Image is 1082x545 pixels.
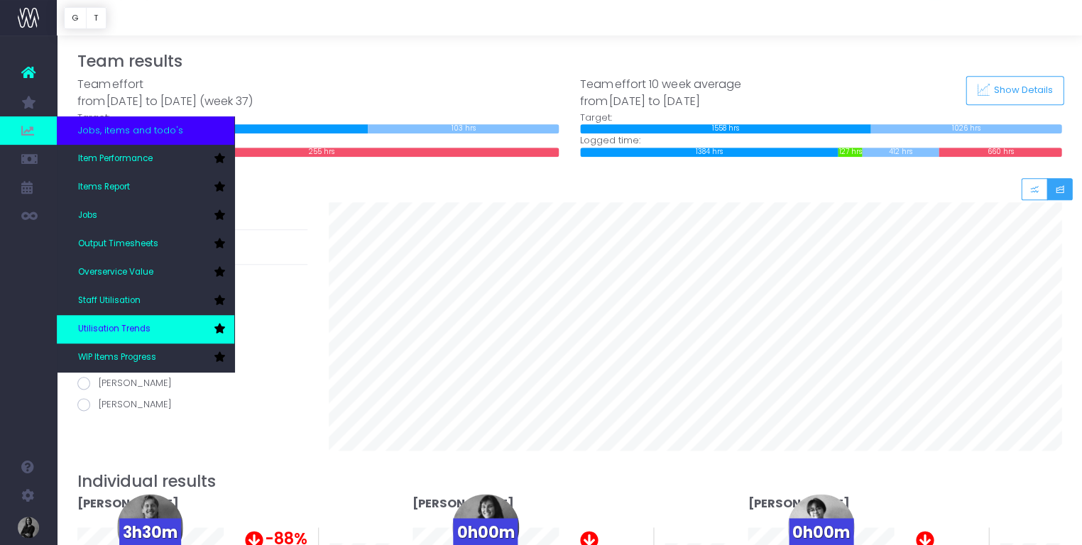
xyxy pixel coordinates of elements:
div: 1384 hrs [580,148,838,157]
div: Team effort 10 week average from [DATE] to [DATE] [580,76,1061,111]
strong: [PERSON_NAME] [77,495,179,512]
div: 255 hrs [84,148,559,157]
div: 660 hrs [939,148,1061,157]
div: Vertical button group [64,7,106,29]
span: Show Details [989,84,1053,97]
a: Items Report [57,173,234,202]
a: Utilisation Trends [57,315,234,343]
a: Staff Utilisation [57,287,234,315]
h3: 10 week trends [77,178,1062,197]
button: T [86,7,106,29]
button: G [64,7,87,29]
span: Staff Utilisation [78,294,141,307]
div: Small button group [1021,178,1073,200]
div: Target: Logged time: [569,76,1072,157]
span: WIP Items Progress [78,351,156,364]
a: WIP Items Progress [57,343,234,372]
h3: Team results [77,52,1062,71]
span: Output Timesheets [78,238,158,251]
span: Overservice Value [78,266,153,279]
a: Output Timesheets [57,230,234,258]
div: 1558 hrs [580,124,870,133]
span: Item Performance [78,153,153,165]
div: 1026 hrs [870,124,1061,133]
div: 412 hrs [862,148,939,157]
a: Overservice Value [57,258,234,287]
span: Jobs, items and todo's [78,123,183,138]
div: Team effort from [DATE] to [DATE] (week 37) [77,76,559,111]
strong: [PERSON_NAME] [748,495,849,512]
strong: [PERSON_NAME] [412,495,514,512]
a: Jobs [57,202,234,230]
span: Jobs [78,209,97,222]
img: images/default_profile_image.png [18,517,39,538]
a: Item Performance [57,145,234,173]
div: Target: Logged time: [67,76,569,157]
h3: Individual results [77,472,1062,491]
span: Items Report [78,181,130,194]
label: [PERSON_NAME] [77,397,307,412]
label: [PERSON_NAME] [77,376,307,390]
div: 103 hrs [368,124,559,133]
div: 127 hrs [838,148,861,157]
span: Utilisation Trends [78,323,151,336]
